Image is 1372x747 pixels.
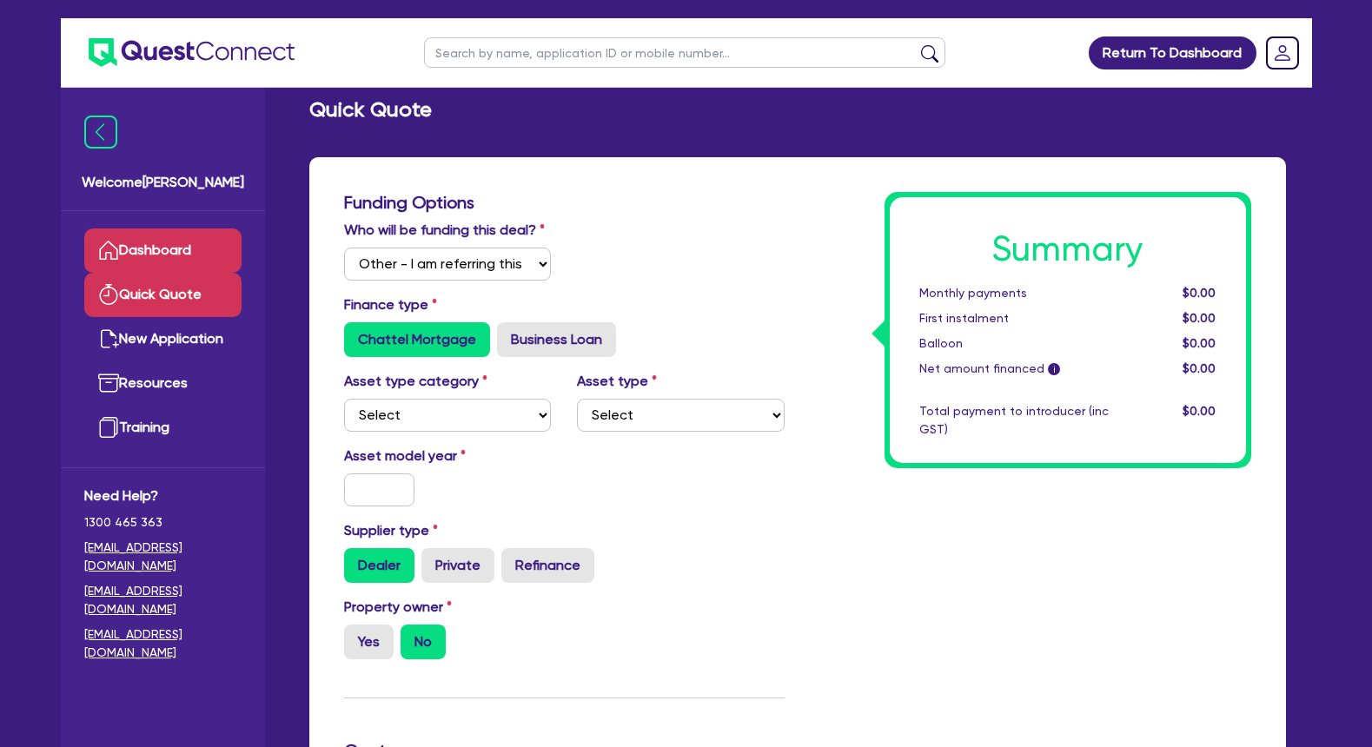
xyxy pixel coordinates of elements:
a: Return To Dashboard [1089,36,1256,69]
label: Private [421,548,494,583]
div: Balloon [906,334,1122,353]
input: Search by name, application ID or mobile number... [424,37,945,68]
label: Yes [344,625,394,659]
label: Chattel Mortgage [344,322,490,357]
label: Who will be funding this deal? [344,220,545,241]
a: [EMAIL_ADDRESS][DOMAIN_NAME] [84,625,242,662]
h1: Summary [919,228,1216,270]
label: Asset type category [344,371,487,392]
a: Dropdown toggle [1260,30,1305,76]
span: Need Help? [84,486,242,506]
span: Welcome [PERSON_NAME] [82,172,244,193]
label: No [401,625,446,659]
img: quest-connect-logo-blue [89,38,295,67]
a: Training [84,406,242,450]
img: icon-menu-close [84,116,117,149]
div: Net amount financed [906,360,1122,378]
span: $0.00 [1183,311,1216,325]
img: new-application [98,328,119,349]
span: $0.00 [1183,404,1216,418]
span: $0.00 [1183,286,1216,300]
a: New Application [84,317,242,361]
span: i [1048,363,1060,375]
img: resources [98,373,119,393]
img: training [98,417,119,438]
label: Refinance [501,548,594,583]
label: Dealer [344,548,414,583]
a: Dashboard [84,228,242,273]
span: $0.00 [1183,336,1216,350]
h3: Funding Options [344,192,785,213]
a: [EMAIL_ADDRESS][DOMAIN_NAME] [84,582,242,618]
span: $0.00 [1183,361,1216,375]
a: [EMAIL_ADDRESS][DOMAIN_NAME] [84,539,242,575]
h2: Quick Quote [309,97,432,122]
img: quick-quote [98,284,119,305]
label: Property owner [344,597,452,618]
span: 1300 465 363 [84,513,242,532]
div: Total payment to introducer (inc GST) [906,402,1122,439]
label: Supplier type [344,520,438,541]
label: Asset type [577,371,657,392]
div: Monthly payments [906,284,1122,302]
label: Finance type [344,294,437,315]
div: First instalment [906,309,1122,327]
label: Asset model year [331,446,565,466]
a: Resources [84,361,242,406]
a: Quick Quote [84,273,242,317]
label: Business Loan [497,322,616,357]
